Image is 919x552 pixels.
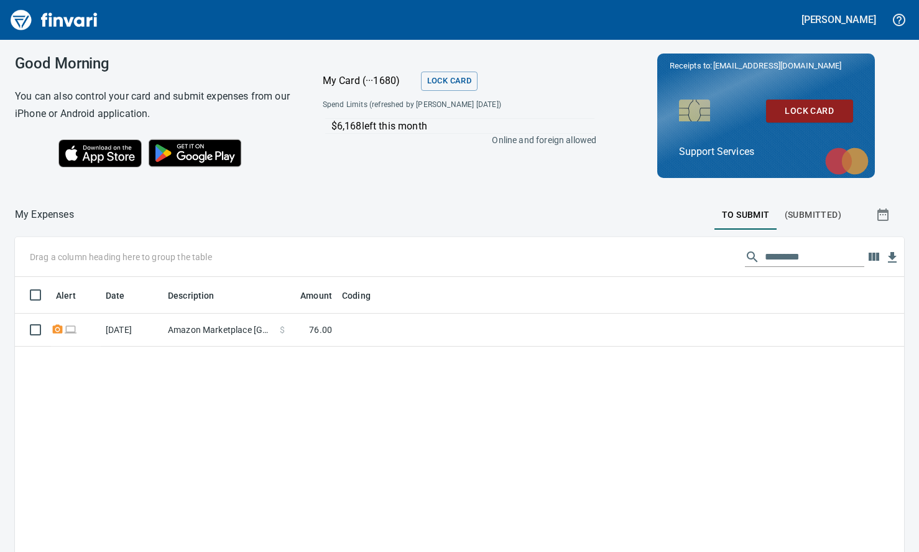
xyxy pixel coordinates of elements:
[819,141,875,181] img: mastercard.svg
[864,248,883,266] button: Choose columns to display
[342,288,371,303] span: Coding
[785,207,841,223] span: (Submitted)
[106,288,125,303] span: Date
[300,288,332,303] span: Amount
[883,248,902,267] button: Download Table
[168,288,231,303] span: Description
[421,72,478,91] button: Lock Card
[142,133,249,174] img: Get it on Google Play
[801,13,876,26] h5: [PERSON_NAME]
[323,99,548,111] span: Spend Limits (refreshed by [PERSON_NAME] [DATE])
[163,314,275,347] td: Amazon Marketplace [GEOGRAPHIC_DATA] [GEOGRAPHIC_DATA]
[51,325,64,334] span: Receipt Required
[679,144,853,159] p: Support Services
[864,200,904,230] button: Show transactions within a particular date range
[56,288,76,303] span: Alert
[309,324,332,336] span: 76.00
[56,288,92,303] span: Alert
[15,207,74,222] nav: breadcrumb
[30,251,212,263] p: Drag a column heading here to group the table
[331,119,595,134] p: $6,168 left this month
[280,324,285,336] span: $
[15,55,292,72] h3: Good Morning
[722,207,770,223] span: To Submit
[313,134,597,146] p: Online and foreign allowed
[712,60,843,72] span: [EMAIL_ADDRESS][DOMAIN_NAME]
[101,314,163,347] td: [DATE]
[106,288,141,303] span: Date
[64,325,77,334] span: Online transaction
[776,103,843,119] span: Lock Card
[168,288,215,303] span: Description
[670,60,862,72] p: Receipts to:
[58,139,142,167] img: Download on the App Store
[342,288,387,303] span: Coding
[7,5,101,35] img: Finvari
[15,88,292,123] h6: You can also control your card and submit expenses from our iPhone or Android application.
[323,73,416,88] p: My Card (···1680)
[15,207,74,222] p: My Expenses
[766,100,853,123] button: Lock Card
[427,74,471,88] span: Lock Card
[798,10,879,29] button: [PERSON_NAME]
[284,288,332,303] span: Amount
